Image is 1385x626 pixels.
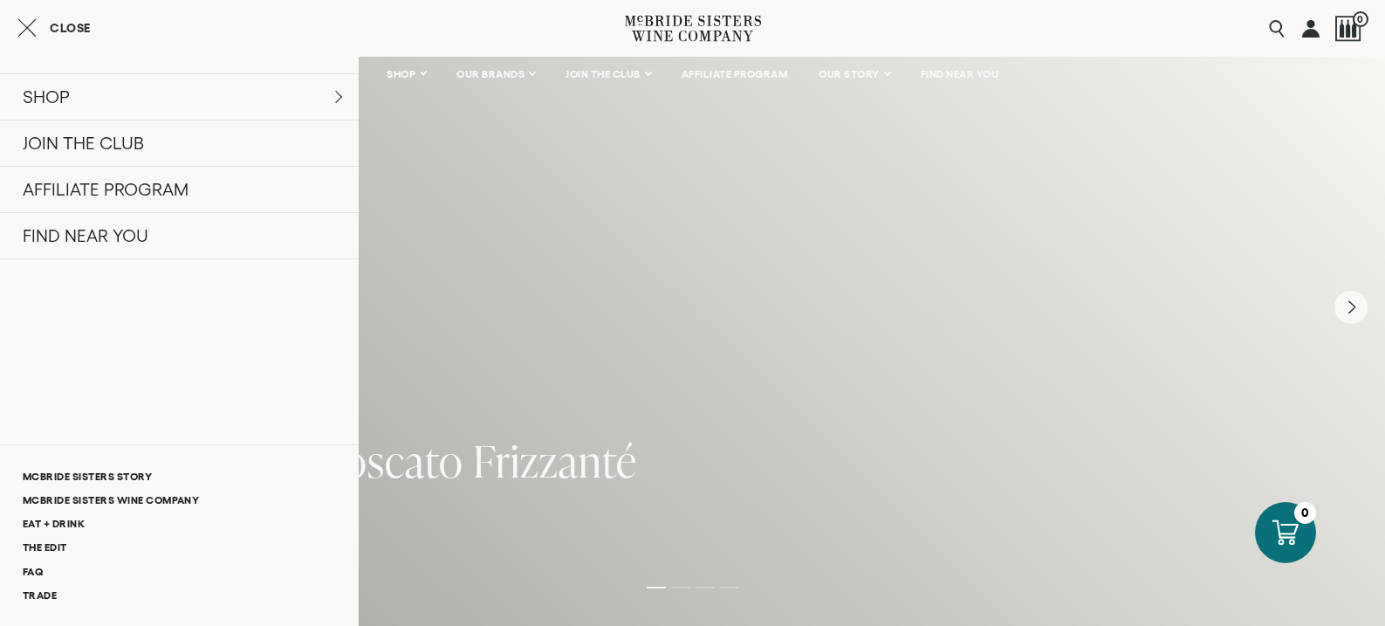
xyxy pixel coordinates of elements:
[17,17,91,38] button: Close cart
[1294,502,1316,524] div: 0
[87,406,1298,417] h6: Bubbly, bright, and ready to celebrate!
[50,22,91,34] span: Close
[308,430,463,491] span: Moscato
[387,68,416,80] span: SHOP
[670,57,799,92] a: AFFILIATE PROGRAM
[1334,291,1368,324] button: Next
[456,68,525,80] span: OUR BRANDS
[1353,11,1368,27] span: 0
[819,68,880,80] span: OUR STORY
[566,68,641,80] span: JOIN THE CLUB
[921,68,999,80] span: FIND NEAR YOU
[375,57,436,92] a: SHOP
[909,57,1011,92] a: FIND NEAR YOU
[807,57,901,92] a: OUR STORY
[682,68,788,80] span: AFFILIATE PROGRAM
[720,587,739,588] li: Page dot 4
[647,587,666,588] li: Page dot 1
[554,57,662,92] a: JOIN THE CLUB
[445,57,545,92] a: OUR BRANDS
[473,430,637,491] span: Frizzanté
[696,587,715,588] li: Page dot 3
[671,587,690,588] li: Page dot 2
